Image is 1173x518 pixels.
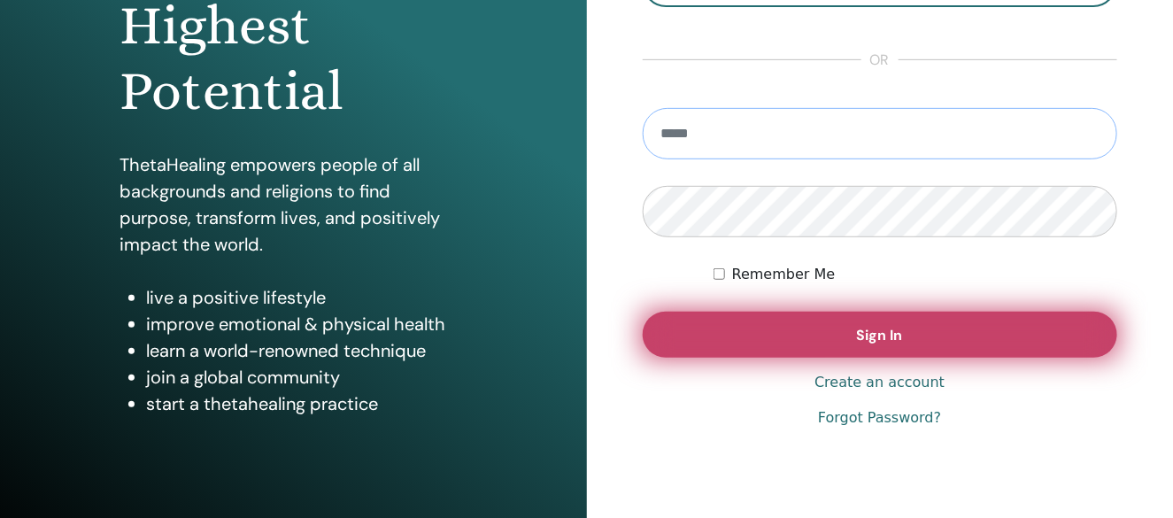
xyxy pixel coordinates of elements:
div: Keep me authenticated indefinitely or until I manually logout [714,264,1117,285]
p: ThetaHealing empowers people of all backgrounds and religions to find purpose, transform lives, a... [120,151,467,258]
label: Remember Me [732,264,836,285]
li: start a thetahealing practice [146,390,467,417]
li: learn a world-renowned technique [146,337,467,364]
li: improve emotional & physical health [146,311,467,337]
span: or [861,50,899,71]
a: Create an account [814,372,945,393]
a: Forgot Password? [818,407,941,429]
li: live a positive lifestyle [146,284,467,311]
span: Sign In [857,326,903,344]
li: join a global community [146,364,467,390]
button: Sign In [643,312,1118,358]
